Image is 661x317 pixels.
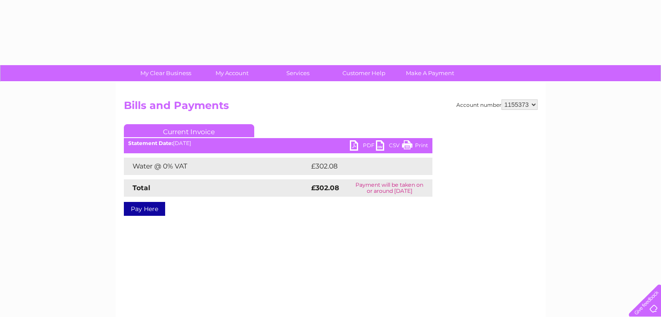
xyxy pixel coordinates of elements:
a: My Clear Business [130,65,202,81]
h2: Bills and Payments [124,99,538,116]
td: Payment will be taken on or around [DATE] [347,179,432,197]
div: Account number [456,99,538,110]
strong: £302.08 [311,184,339,192]
a: Services [262,65,334,81]
a: My Account [196,65,268,81]
a: Customer Help [328,65,400,81]
a: Make A Payment [394,65,466,81]
a: Print [402,140,428,153]
a: PDF [350,140,376,153]
td: Water @ 0% VAT [124,158,309,175]
strong: Total [133,184,150,192]
b: Statement Date: [128,140,173,146]
div: [DATE] [124,140,432,146]
a: CSV [376,140,402,153]
td: £302.08 [309,158,417,175]
a: Current Invoice [124,124,254,137]
a: Pay Here [124,202,165,216]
